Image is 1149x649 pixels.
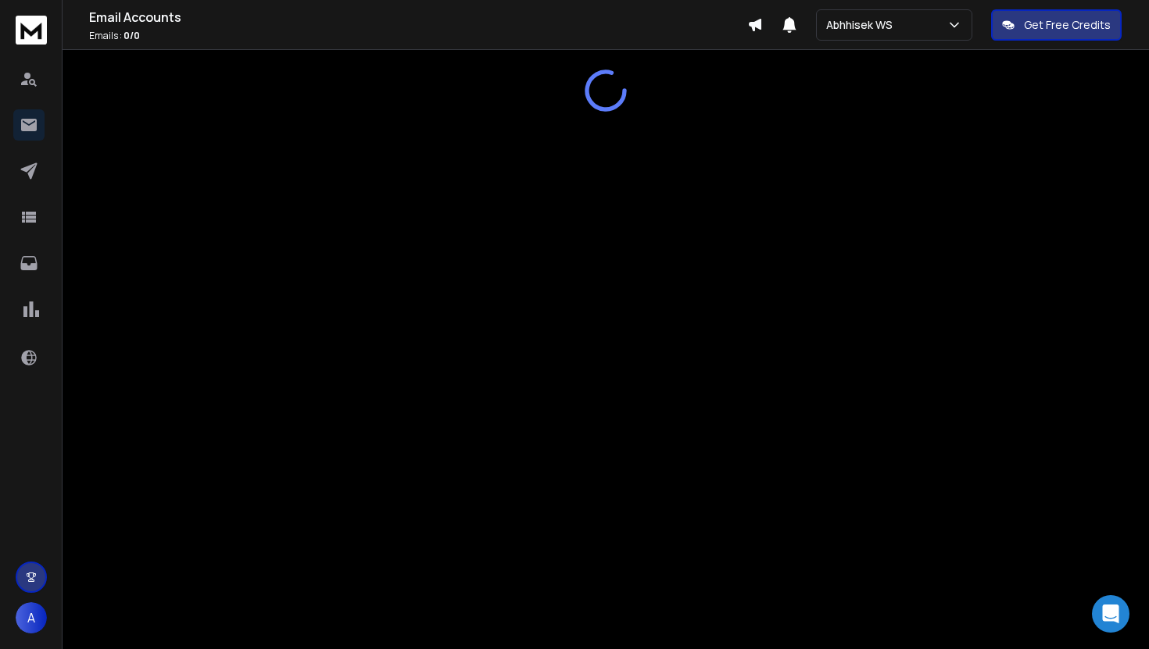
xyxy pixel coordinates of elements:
[123,29,140,42] span: 0 / 0
[16,16,47,45] img: logo
[16,602,47,633] button: A
[826,17,899,33] p: Abhhisek WS
[89,30,747,42] p: Emails :
[1092,595,1129,633] div: Open Intercom Messenger
[991,9,1122,41] button: Get Free Credits
[89,8,747,27] h1: Email Accounts
[1024,17,1111,33] p: Get Free Credits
